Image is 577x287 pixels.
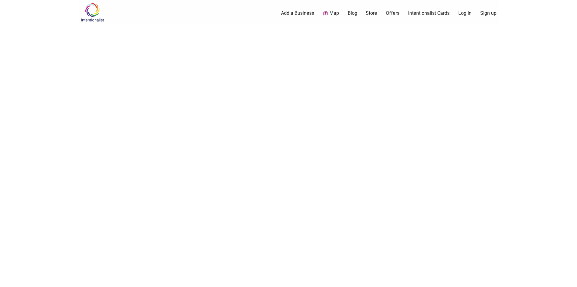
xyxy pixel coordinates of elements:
[323,10,339,17] a: Map
[78,2,107,22] img: Intentionalist
[480,10,496,17] a: Sign up
[366,10,377,17] a: Store
[386,10,399,17] a: Offers
[458,10,472,17] a: Log In
[348,10,357,17] a: Blog
[408,10,450,17] a: Intentionalist Cards
[281,10,314,17] a: Add a Business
